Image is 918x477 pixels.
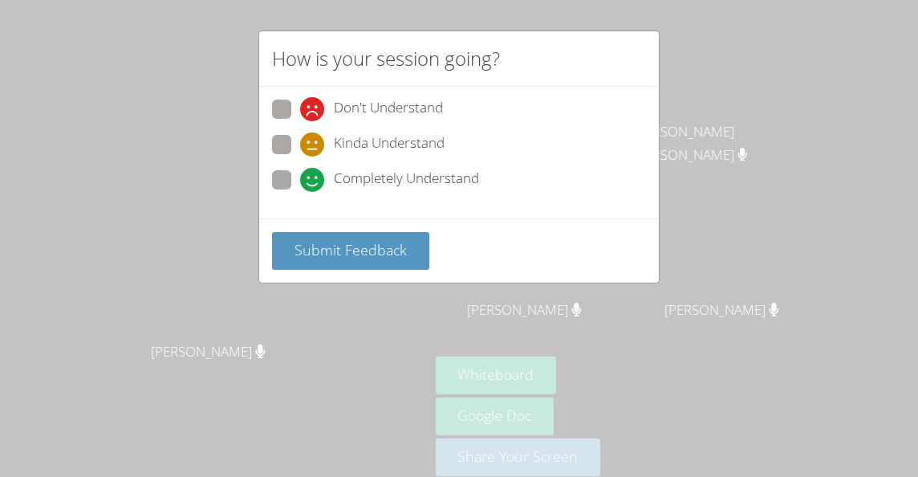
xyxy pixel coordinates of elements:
[334,97,443,121] span: Don't Understand
[334,132,445,157] span: Kinda Understand
[272,232,429,270] button: Submit Feedback
[334,168,479,192] span: Completely Understand
[272,44,500,73] h2: How is your session going?
[294,240,407,259] span: Submit Feedback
